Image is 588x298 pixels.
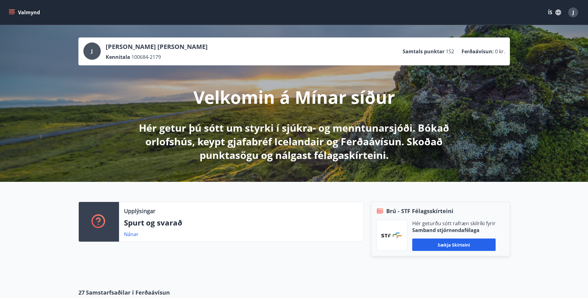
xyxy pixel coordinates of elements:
[573,9,574,16] span: J
[566,5,581,20] button: J
[446,48,454,55] span: 152
[78,288,85,296] span: 27
[91,48,93,55] span: J
[106,42,208,51] p: [PERSON_NAME] [PERSON_NAME]
[131,54,161,60] span: 100684-2179
[124,231,139,238] a: Nánar
[7,7,42,18] button: menu
[86,288,170,296] span: Samstarfsaðilar í Ferðaávísun
[124,207,155,215] p: Upplýsingar
[106,54,130,60] p: Kennitala
[462,48,494,55] p: Ferðaávísun :
[193,85,395,109] p: Velkomin á Mínar síður
[130,121,458,162] p: Hér getur þú sótt um styrki í sjúkra- og menntunarsjóði. Bókað orlofshús, keypt gjafabréf Iceland...
[124,217,358,228] p: Spurt og svarað
[386,207,453,215] span: Brú - STF Félagsskírteini
[403,48,444,55] p: Samtals punktar
[412,227,496,234] p: Samband stjórnendafélaga
[412,220,496,227] p: Hér geturðu sótt rafræn skilríki fyrir
[412,239,496,251] button: Sækja skírteini
[495,48,505,55] span: 0 kr.
[545,7,564,18] button: ÍS
[381,233,402,238] img: vjCaq2fThgY3EUYqSgpjEiBg6WP39ov69hlhuPVN.png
